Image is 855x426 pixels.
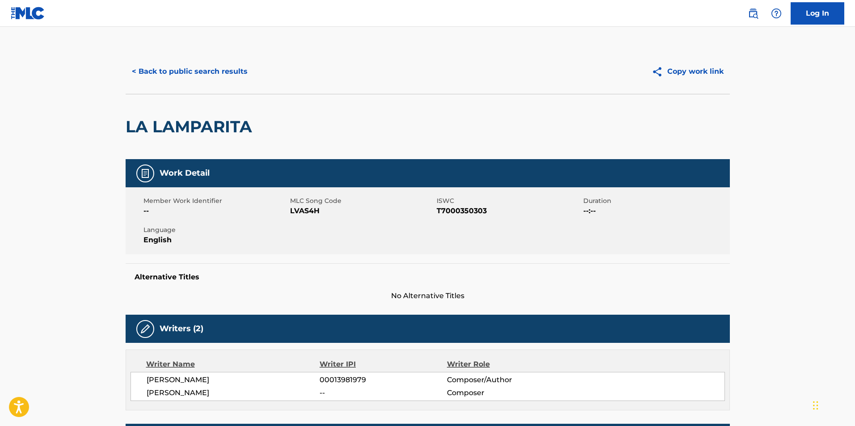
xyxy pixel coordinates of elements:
div: Help [767,4,785,22]
a: Log In [791,2,844,25]
button: < Back to public search results [126,60,254,83]
span: No Alternative Titles [126,291,730,301]
span: Member Work Identifier [143,196,288,206]
div: Writer Name [146,359,320,370]
span: [PERSON_NAME] [147,375,320,385]
span: -- [320,388,446,398]
h5: Work Detail [160,168,210,178]
img: Work Detail [140,168,151,179]
img: Copy work link [652,66,667,77]
div: Writer IPI [320,359,447,370]
span: -- [143,206,288,216]
span: --:-- [583,206,728,216]
iframe: Chat Widget [810,383,855,426]
img: search [748,8,758,19]
span: 00013981979 [320,375,446,385]
div: Writer Role [447,359,563,370]
span: Composer [447,388,563,398]
span: Composer/Author [447,375,563,385]
a: Public Search [744,4,762,22]
button: Copy work link [645,60,730,83]
h5: Writers (2) [160,324,203,334]
span: ISWC [437,196,581,206]
span: [PERSON_NAME] [147,388,320,398]
span: English [143,235,288,245]
img: MLC Logo [11,7,45,20]
h2: LA LAMPARITA [126,117,257,137]
span: Language [143,225,288,235]
img: help [771,8,782,19]
span: Duration [583,196,728,206]
span: MLC Song Code [290,196,434,206]
img: Writers [140,324,151,334]
span: LVAS4H [290,206,434,216]
span: T7000350303 [437,206,581,216]
h5: Alternative Titles [135,273,721,282]
div: Drag [813,392,818,419]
